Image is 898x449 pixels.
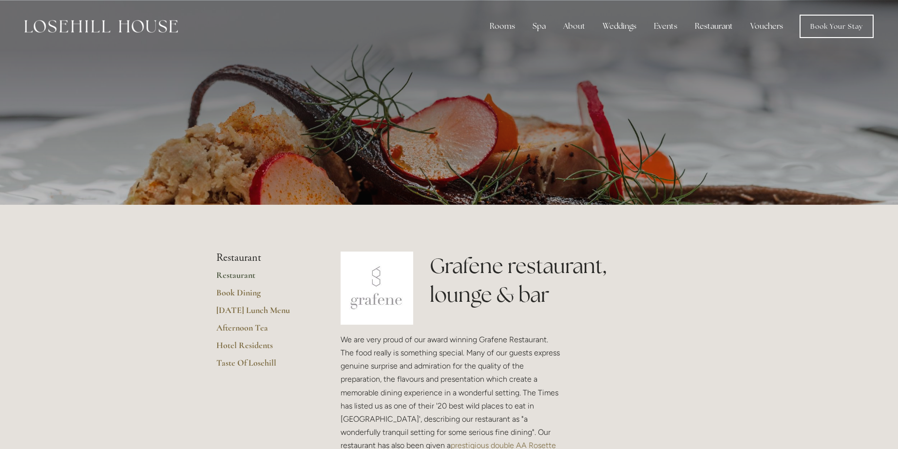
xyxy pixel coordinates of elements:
[216,357,309,375] a: Taste Of Losehill
[687,17,741,36] div: Restaurant
[555,17,593,36] div: About
[595,17,644,36] div: Weddings
[646,17,685,36] div: Events
[216,322,309,340] a: Afternoon Tea
[216,305,309,322] a: [DATE] Lunch Menu
[800,15,874,38] a: Book Your Stay
[743,17,791,36] a: Vouchers
[216,270,309,287] a: Restaurant
[216,340,309,357] a: Hotel Residents
[24,20,178,33] img: Losehill House
[525,17,554,36] div: Spa
[216,252,309,264] li: Restaurant
[482,17,523,36] div: Rooms
[341,252,414,325] img: grafene.jpg
[216,287,309,305] a: Book Dining
[430,252,682,309] h1: Grafene restaurant, lounge & bar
